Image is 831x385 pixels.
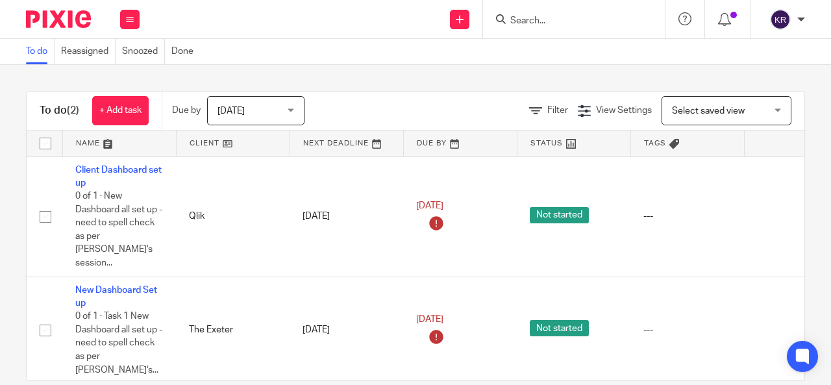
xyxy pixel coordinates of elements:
[416,315,443,324] span: [DATE]
[290,156,403,277] td: [DATE]
[643,323,731,336] div: ---
[92,96,149,125] a: + Add task
[61,39,116,64] a: Reassigned
[596,106,652,115] span: View Settings
[530,320,589,336] span: Not started
[290,277,403,383] td: [DATE]
[171,39,200,64] a: Done
[547,106,568,115] span: Filter
[26,39,55,64] a: To do
[644,140,666,147] span: Tags
[172,104,201,117] p: Due by
[416,201,443,210] span: [DATE]
[75,312,162,374] span: 0 of 1 · Task 1 New Dashboard all set up - need to spell check as per [PERSON_NAME]'s...
[75,286,157,308] a: New Dashboard Set up
[509,16,626,27] input: Search
[672,106,745,116] span: Select saved view
[122,39,165,64] a: Snoozed
[176,277,290,383] td: The Exeter
[67,105,79,116] span: (2)
[643,210,731,223] div: ---
[75,192,162,267] span: 0 of 1 · New Dashboard all set up - need to spell check as per [PERSON_NAME]'s session...
[530,207,589,223] span: Not started
[770,9,791,30] img: svg%3E
[40,104,79,118] h1: To do
[176,156,290,277] td: Qlik
[217,106,245,116] span: [DATE]
[26,10,91,28] img: Pixie
[75,166,162,188] a: Client Dashboard set up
